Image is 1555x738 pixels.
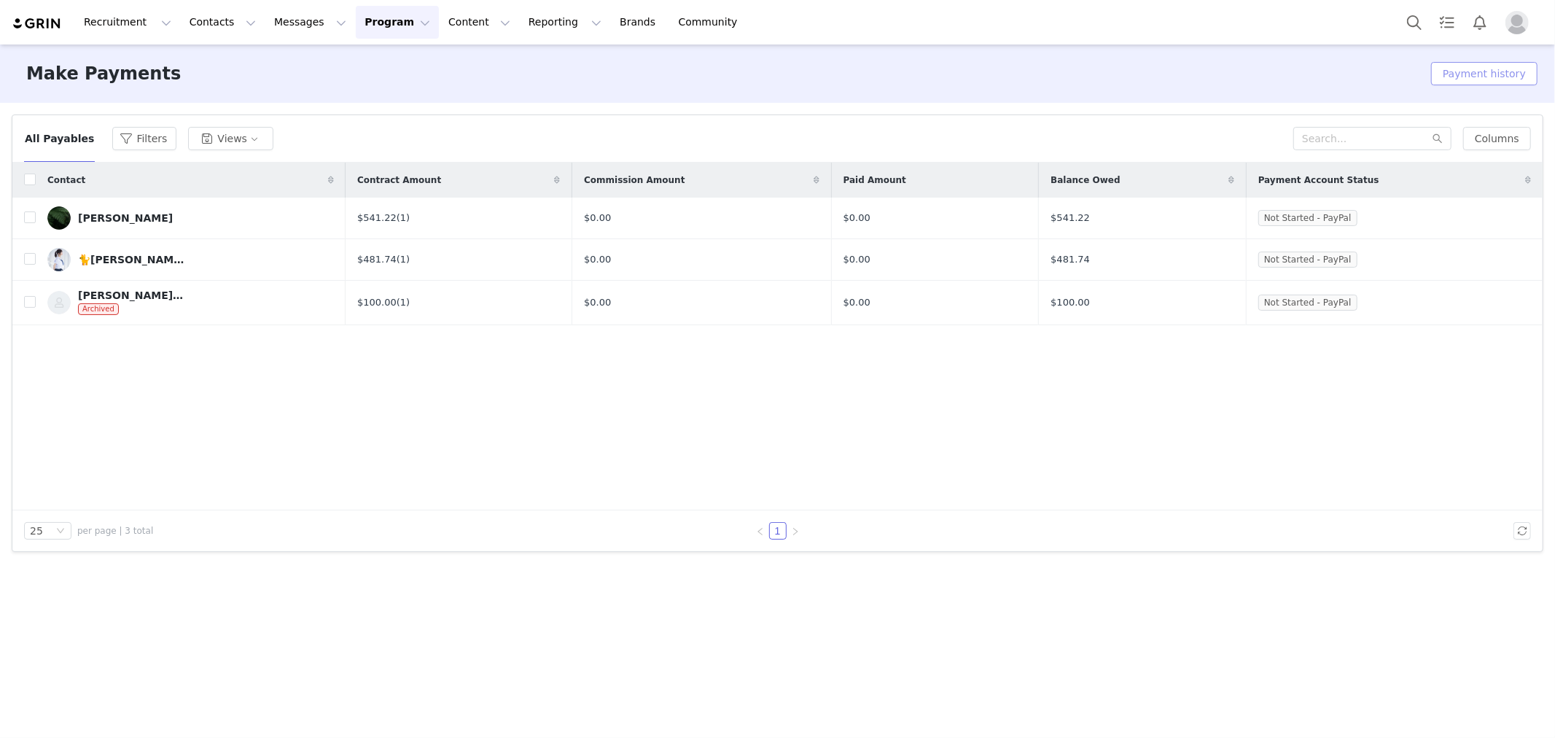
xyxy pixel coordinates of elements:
[357,174,441,187] span: Contract Amount
[440,6,519,39] button: Content
[47,206,334,230] a: [PERSON_NAME]
[1463,127,1531,150] button: Columns
[1293,127,1451,150] input: Search...
[188,127,273,150] button: Views
[47,206,71,230] img: 4c54ea2a-e78c-497e-8a5f-e67315f2dc87--s.jpg
[584,252,819,267] div: $0.00
[1398,6,1430,39] button: Search
[1051,211,1090,225] span: $541.22
[770,523,786,539] a: 1
[843,295,1027,310] div: $0.00
[112,127,176,150] button: Filters
[1431,62,1538,85] button: Payment history
[1051,174,1120,187] span: Balance Owed
[1258,210,1357,226] span: Not Started - PayPal
[1497,11,1543,34] button: Profile
[47,290,334,316] a: [PERSON_NAME][MEDICAL_DATA]Archived
[78,290,187,301] div: [PERSON_NAME][MEDICAL_DATA]
[75,6,180,39] button: Recruitment
[357,295,560,310] div: $100.00
[791,527,800,536] i: icon: right
[1464,6,1496,39] button: Notifications
[30,523,43,539] div: 25
[26,61,181,87] h3: Make Payments
[1258,252,1357,268] span: Not Started - PayPal
[520,6,610,39] button: Reporting
[1431,6,1463,39] a: Tasks
[611,6,669,39] a: Brands
[56,527,65,537] i: icon: down
[47,248,334,271] a: 🐈[PERSON_NAME]🐾
[756,527,765,536] i: icon: left
[397,212,410,223] a: (1)
[47,174,85,187] span: Contact
[843,174,906,187] span: Paid Amount
[1051,295,1090,310] span: $100.00
[670,6,753,39] a: Community
[356,6,439,39] button: Program
[181,6,265,39] button: Contacts
[843,252,1027,267] div: $0.00
[12,17,63,31] img: grin logo
[78,303,119,315] span: Archived
[752,522,769,540] li: Previous Page
[357,211,560,225] div: $541.22
[78,254,187,265] div: 🐈[PERSON_NAME]🐾
[78,212,173,224] div: [PERSON_NAME]
[1505,11,1529,34] img: placeholder-profile.jpg
[1051,252,1090,267] span: $481.74
[24,127,95,150] button: All Payables
[1258,174,1379,187] span: Payment Account Status
[77,524,153,537] span: per page | 3 total
[787,522,804,540] li: Next Page
[1433,133,1443,144] i: icon: search
[843,211,1027,225] div: $0.00
[47,291,71,314] img: 63626aa7-7ce1-4661-8d8b-bf6e025b0e14--s.jpg
[584,295,819,310] div: $0.00
[584,174,685,187] span: Commission Amount
[47,248,71,271] img: e10f2f02-a698-44e0-a863-13c7fff2d286.jpg
[397,297,410,308] a: (1)
[357,252,560,267] div: $481.74
[769,522,787,540] li: 1
[265,6,355,39] button: Messages
[1258,295,1357,311] span: Not Started - PayPal
[397,254,410,265] a: (1)
[584,211,819,225] div: $0.00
